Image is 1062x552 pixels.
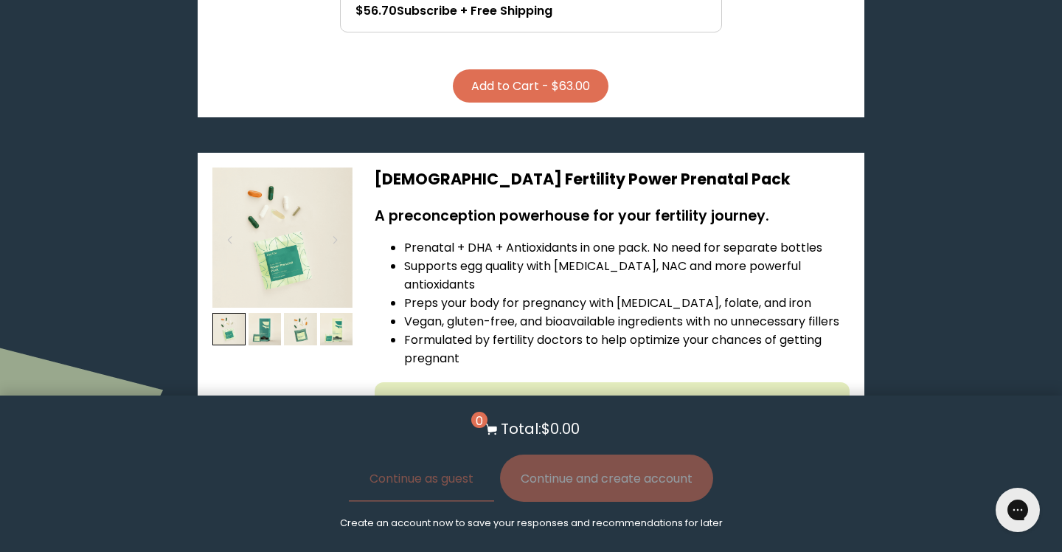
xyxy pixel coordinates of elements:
button: Add to Cart - $63.00 [453,69,608,103]
li: Preps your body for pregnancy with [MEDICAL_DATA], folate, and iron [404,294,850,312]
img: thumbnail image [212,168,353,308]
span: [DEMOGRAPHIC_DATA] Fertility Power Prenatal Pack [375,168,791,190]
li: Supports egg quality with [MEDICAL_DATA], NAC and more powerful antioxidants [404,257,850,294]
strong: A preconception powerhouse for your fertility journey. [375,206,769,226]
p: Create an account now to save your responses and recommendations for later [340,517,723,530]
img: thumbnail image [212,313,246,346]
span: 0 [471,412,487,428]
button: Continue as guest [349,455,494,502]
img: thumbnail image [284,313,317,346]
iframe: Gorgias live chat messenger [988,483,1047,537]
li: Vegan, gluten-free, and bioavailable ingredients with no unnecessary fillers [404,312,850,331]
li: Formulated by fertility doctors to help optimize your chances of getting pregnant [404,331,850,368]
li: Prenatal + DHA + Antioxidants in one pack. No need for separate bottles [404,238,850,257]
p: Total: $0.00 [501,418,580,440]
img: thumbnail image [249,313,282,346]
img: thumbnail image [320,313,353,346]
button: Continue and create account [500,455,713,502]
